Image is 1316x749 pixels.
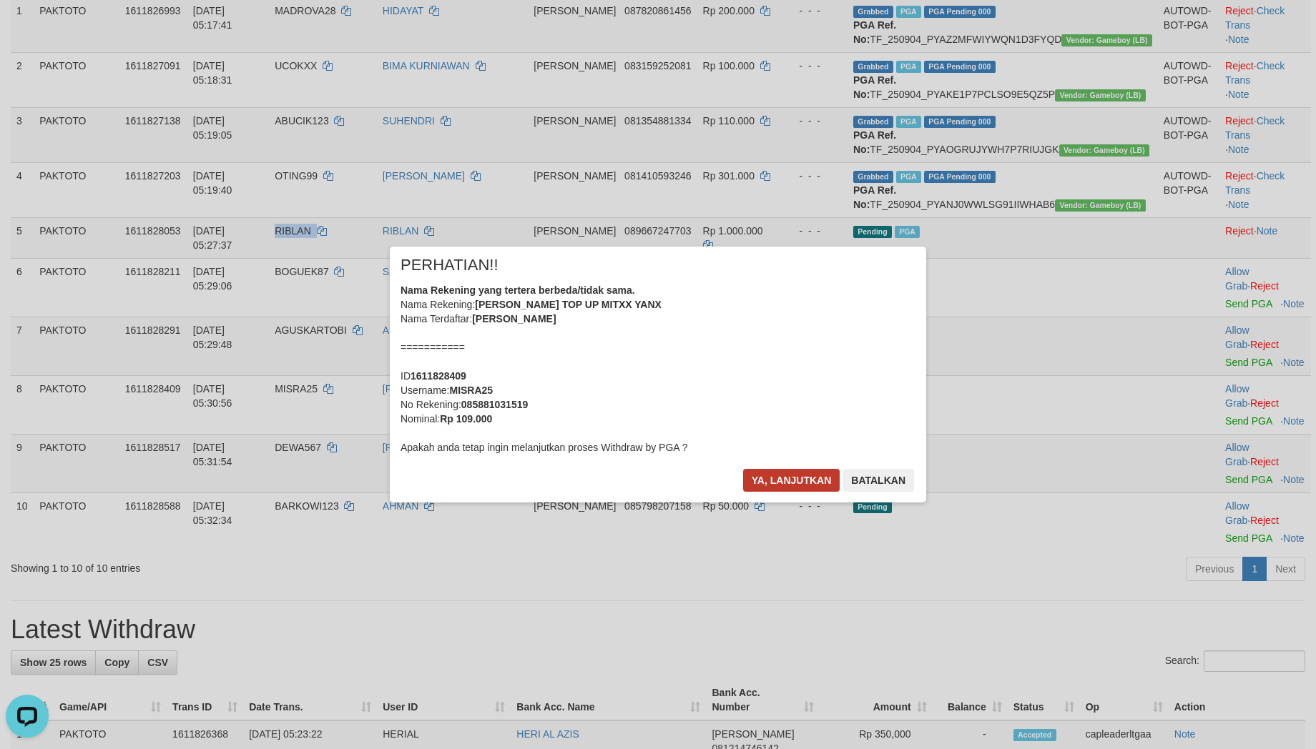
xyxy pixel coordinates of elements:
[843,469,914,492] button: Batalkan
[440,413,492,425] b: Rp 109.000
[411,370,466,382] b: 1611828409
[461,399,528,410] b: 085881031519
[401,258,499,272] span: PERHATIAN!!
[6,6,49,49] button: Open LiveChat chat widget
[401,283,915,455] div: Nama Rekening: Nama Terdaftar: =========== ID Username: No Rekening: Nominal: Apakah anda tetap i...
[743,469,840,492] button: Ya, lanjutkan
[475,299,662,310] b: [PERSON_NAME] TOP UP MITXX YANX
[401,284,635,296] b: Nama Rekening yang tertera berbeda/tidak sama.
[472,313,556,324] b: [PERSON_NAME]
[449,385,493,396] b: MISRA25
